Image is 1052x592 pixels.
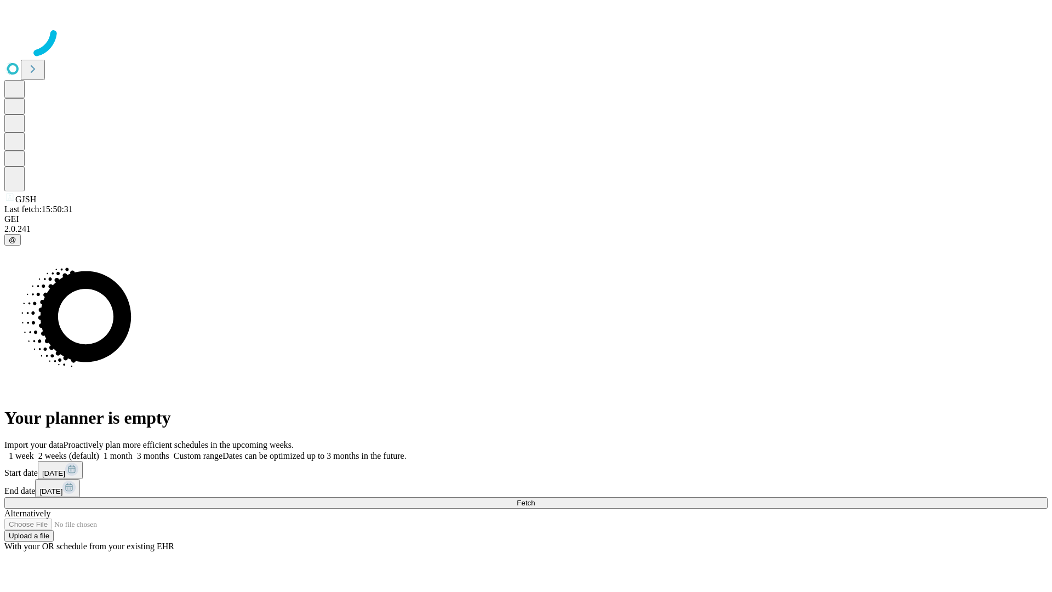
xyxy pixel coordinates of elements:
[15,195,36,204] span: GJSH
[517,499,535,507] span: Fetch
[4,479,1048,497] div: End date
[4,509,50,518] span: Alternatively
[104,451,133,460] span: 1 month
[9,451,34,460] span: 1 week
[4,214,1048,224] div: GEI
[4,234,21,246] button: @
[42,469,65,477] span: [DATE]
[35,479,80,497] button: [DATE]
[4,497,1048,509] button: Fetch
[4,542,174,551] span: With your OR schedule from your existing EHR
[9,236,16,244] span: @
[38,461,83,479] button: [DATE]
[137,451,169,460] span: 3 months
[64,440,294,449] span: Proactively plan more efficient schedules in the upcoming weeks.
[39,487,62,496] span: [DATE]
[38,451,99,460] span: 2 weeks (default)
[4,204,73,214] span: Last fetch: 15:50:31
[4,440,64,449] span: Import your data
[222,451,406,460] span: Dates can be optimized up to 3 months in the future.
[4,224,1048,234] div: 2.0.241
[174,451,222,460] span: Custom range
[4,461,1048,479] div: Start date
[4,530,54,542] button: Upload a file
[4,408,1048,428] h1: Your planner is empty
